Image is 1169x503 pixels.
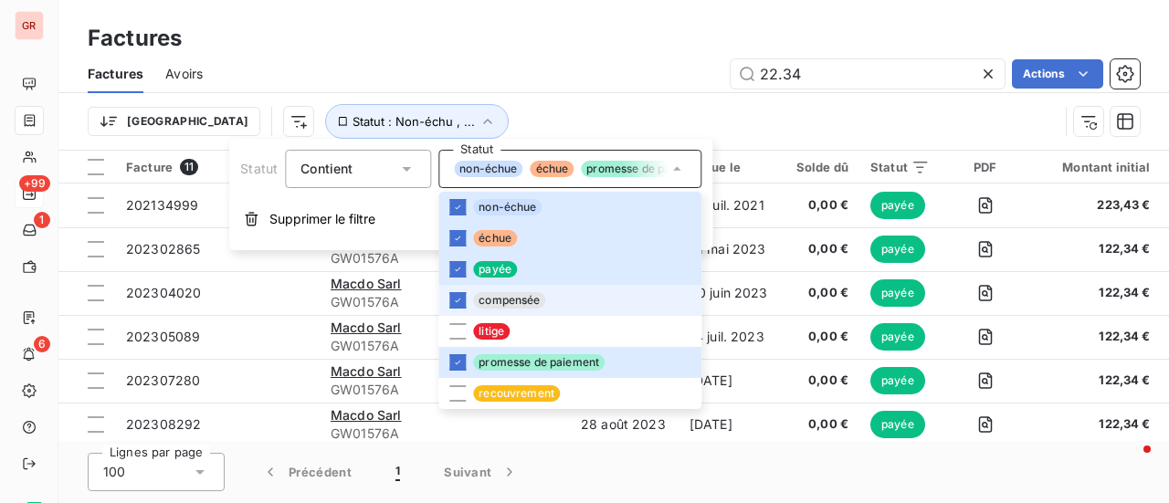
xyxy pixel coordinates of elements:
span: 0,00 € [796,415,848,434]
span: 11 [180,159,198,175]
button: 1 [374,453,422,491]
div: Montant initial [1040,160,1150,174]
span: GW01576A [331,293,559,311]
h3: Factures [88,22,182,55]
td: 28 août 2023 [570,403,679,446]
span: 0,00 € [796,240,848,258]
span: GW01576A [331,337,559,355]
span: 122,34 € [1040,240,1150,258]
span: 122,34 € [1040,284,1150,302]
div: Solde dû [796,160,848,174]
td: [DATE] [679,359,785,403]
button: Statut : Non-échu , ... [325,104,509,139]
span: GW01576A [331,381,559,399]
span: 202304020 [126,285,201,300]
span: 202305089 [126,329,200,344]
span: 100 [103,463,125,481]
span: 122,34 € [1040,372,1150,390]
div: PDF [952,160,1018,174]
span: Factures [88,65,143,83]
span: Macdo Sarl [331,363,402,379]
span: litige [473,323,510,340]
button: [GEOGRAPHIC_DATA] [88,107,260,136]
span: compensée [473,292,545,309]
span: payée [473,261,517,278]
span: Macdo Sarl [331,320,402,335]
div: Échue le [690,160,774,174]
span: payée [870,192,925,219]
span: 0,00 € [796,372,848,390]
button: Suivant [422,453,541,491]
button: Précédent [239,453,374,491]
span: Contient [300,161,353,176]
span: 202307280 [126,372,200,388]
span: payée [870,236,925,263]
div: GR [15,11,44,40]
span: payée [870,411,925,438]
span: 202302865 [126,241,200,257]
span: 122,34 € [1040,415,1150,434]
span: 202134999 [126,197,198,213]
td: 31 mai 2023 [679,227,785,271]
span: Statut [240,161,278,176]
span: Avoirs [165,65,203,83]
span: 6 [34,336,50,352]
span: 122,34 € [1040,328,1150,346]
span: Facture [126,160,173,174]
span: 0,00 € [796,328,848,346]
td: [DATE] [679,403,785,446]
span: recouvrement [473,385,560,402]
td: 26 juil. 2021 [679,183,785,227]
span: 1 [395,463,400,481]
span: GW01576A [331,424,559,443]
span: Statut : Non-échu , ... [353,114,475,129]
td: 14 juil. 2023 [679,315,785,359]
span: GW01576A [331,249,559,267]
input: Rechercher [731,59,1005,89]
span: payée [870,367,925,394]
span: échue [473,230,517,246]
span: +99 [19,175,50,192]
span: non-échue [454,161,522,177]
button: Actions [1012,59,1103,89]
span: 202308292 [126,416,201,432]
span: payée [870,323,925,351]
span: 0,00 € [796,196,848,215]
span: non-échue [473,199,542,215]
span: 1 [34,212,50,228]
div: Statut [870,160,930,174]
span: promesse de paiement [473,354,605,371]
span: 223,43 € [1040,196,1150,215]
iframe: Intercom live chat [1107,441,1151,485]
span: Macdo Sarl [331,407,402,423]
span: promesse de paiement [581,161,712,177]
button: Supprimer le filtre [229,199,712,239]
td: 30 juin 2023 [679,271,785,315]
span: échue [531,161,574,177]
span: payée [870,279,925,307]
span: Supprimer le filtre [269,210,375,228]
span: Macdo Sarl [331,276,402,291]
span: 0,00 € [796,284,848,302]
